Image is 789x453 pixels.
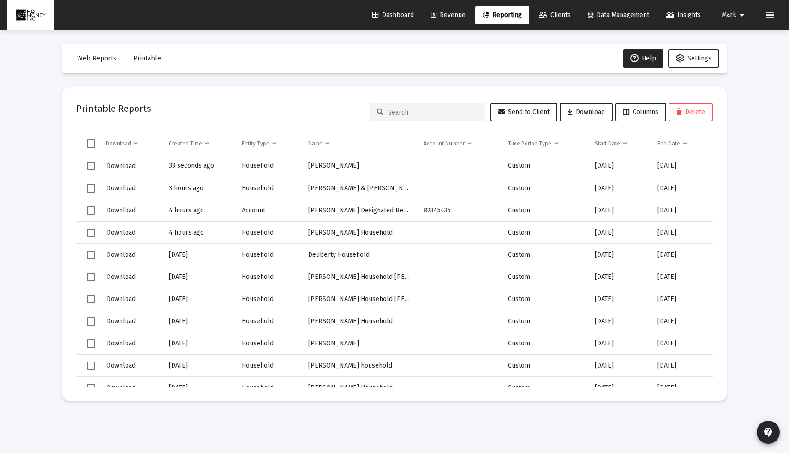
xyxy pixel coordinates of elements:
[502,199,588,222] td: Custom
[87,317,95,326] div: Select row
[630,54,656,62] span: Help
[588,355,652,377] td: [DATE]
[568,108,605,116] span: Download
[502,244,588,266] td: Custom
[302,133,417,155] td: Column Name
[681,140,688,147] span: Show filter options for column 'End Date'
[302,177,417,199] td: [PERSON_NAME] & [PERSON_NAME] Household
[70,49,124,68] button: Web Reports
[302,288,417,310] td: [PERSON_NAME] Household [PERSON_NAME] and [PERSON_NAME]
[76,133,713,387] div: Data grid
[162,244,236,266] td: [DATE]
[235,310,302,332] td: Household
[365,6,421,24] a: Dashboard
[162,155,236,177] td: 33 seconds ago
[242,140,269,147] div: Entity Type
[162,332,236,355] td: [DATE]
[235,244,302,266] td: Household
[235,222,302,244] td: Household
[162,310,236,332] td: [DATE]
[502,332,588,355] td: Custom
[417,199,502,222] td: 82345435
[106,226,137,239] button: Download
[417,133,502,155] td: Column Account Number
[588,177,652,199] td: [DATE]
[235,266,302,288] td: Household
[502,133,588,155] td: Column Time Period Type
[106,314,137,328] button: Download
[107,229,136,236] span: Download
[588,155,652,177] td: [DATE]
[99,133,162,155] td: Column Download
[106,181,137,195] button: Download
[302,310,417,332] td: [PERSON_NAME] Household
[87,251,95,259] div: Select row
[615,103,666,121] button: Columns
[588,332,652,355] td: [DATE]
[77,54,116,62] span: Web Reports
[722,11,736,19] span: Mark
[502,155,588,177] td: Custom
[502,177,588,199] td: Custom
[235,133,302,155] td: Column Entity Type
[235,332,302,355] td: Household
[623,49,663,68] button: Help
[553,140,560,147] span: Show filter options for column 'Time Period Type'
[490,103,557,121] button: Send to Client
[502,266,588,288] td: Custom
[651,177,713,199] td: [DATE]
[651,199,713,222] td: [DATE]
[588,377,652,399] td: [DATE]
[560,103,613,121] button: Download
[588,266,652,288] td: [DATE]
[235,177,302,199] td: Household
[588,288,652,310] td: [DATE]
[763,427,774,438] mat-icon: contact_support
[308,140,323,147] div: Name
[302,266,417,288] td: [PERSON_NAME] Household [PERSON_NAME] and [PERSON_NAME]
[532,6,578,24] a: Clients
[502,355,588,377] td: Custom
[475,6,529,24] a: Reporting
[668,49,719,68] button: Settings
[14,6,47,24] img: Dashboard
[651,377,713,399] td: [DATE]
[87,229,95,237] div: Select row
[76,101,151,116] h2: Printable Reports
[235,355,302,377] td: Household
[424,140,465,147] div: Account Number
[107,362,136,369] span: Download
[87,295,95,303] div: Select row
[588,222,652,244] td: [DATE]
[203,140,210,147] span: Show filter options for column 'Created Time'
[302,199,417,222] td: [PERSON_NAME] Designated Bene Plan
[106,359,137,372] button: Download
[162,288,236,310] td: [DATE]
[651,332,713,355] td: [DATE]
[372,11,414,19] span: Dashboard
[162,355,236,377] td: [DATE]
[302,332,417,355] td: [PERSON_NAME]
[502,310,588,332] td: Custom
[302,244,417,266] td: Deliberty Household
[107,162,136,170] span: Download
[659,6,708,24] a: Insights
[508,140,551,147] div: Time Period Type
[623,108,658,116] span: Columns
[162,377,236,399] td: [DATE]
[162,199,236,222] td: 4 hours ago
[669,103,713,121] button: Delete
[87,339,95,348] div: Select row
[235,288,302,310] td: Household
[126,49,168,68] button: Printable
[651,266,713,288] td: [DATE]
[169,140,202,147] div: Created Time
[162,266,236,288] td: [DATE]
[87,184,95,193] div: Select row
[302,355,417,377] td: [PERSON_NAME] household
[711,6,759,24] button: Mark
[235,377,302,399] td: Household
[162,177,236,199] td: 3 hours ago
[651,310,713,332] td: [DATE]
[502,222,588,244] td: Custom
